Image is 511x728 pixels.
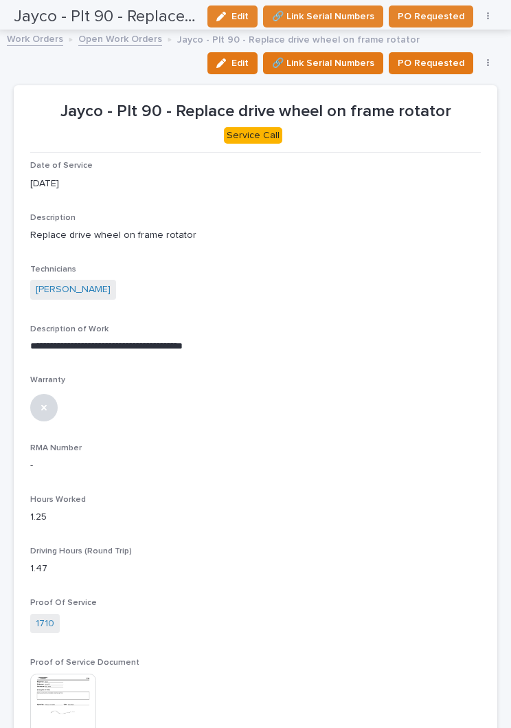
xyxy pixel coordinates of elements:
button: 🔗 Link Serial Numbers [263,52,383,74]
span: Warranty [30,376,65,384]
p: 1.47 [30,562,481,576]
p: 1.25 [30,510,481,525]
span: PO Requested [398,55,464,71]
p: [DATE] [30,177,481,191]
p: Replace drive wheel on frame rotator [30,228,481,243]
span: RMA Number [30,444,82,452]
div: Service Call [224,127,282,144]
span: Description [30,214,76,222]
p: - [30,459,481,473]
button: PO Requested [389,52,473,74]
p: Jayco - Plt 90 - Replace drive wheel on frame rotator [177,31,420,46]
a: [PERSON_NAME] [36,283,111,297]
span: Edit [231,57,249,69]
a: Open Work Orders [78,30,162,46]
a: 1710 [36,617,54,631]
span: 🔗 Link Serial Numbers [272,55,374,71]
a: Work Orders [7,30,63,46]
span: Proof Of Service [30,599,97,607]
span: Description of Work [30,325,109,333]
p: Jayco - Plt 90 - Replace drive wheel on frame rotator [30,102,481,122]
span: Driving Hours (Round Trip) [30,547,132,555]
span: Date of Service [30,162,93,170]
span: Technicians [30,265,76,274]
button: Edit [207,52,258,74]
span: Proof of Service Document [30,659,139,667]
span: Hours Worked [30,496,86,504]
